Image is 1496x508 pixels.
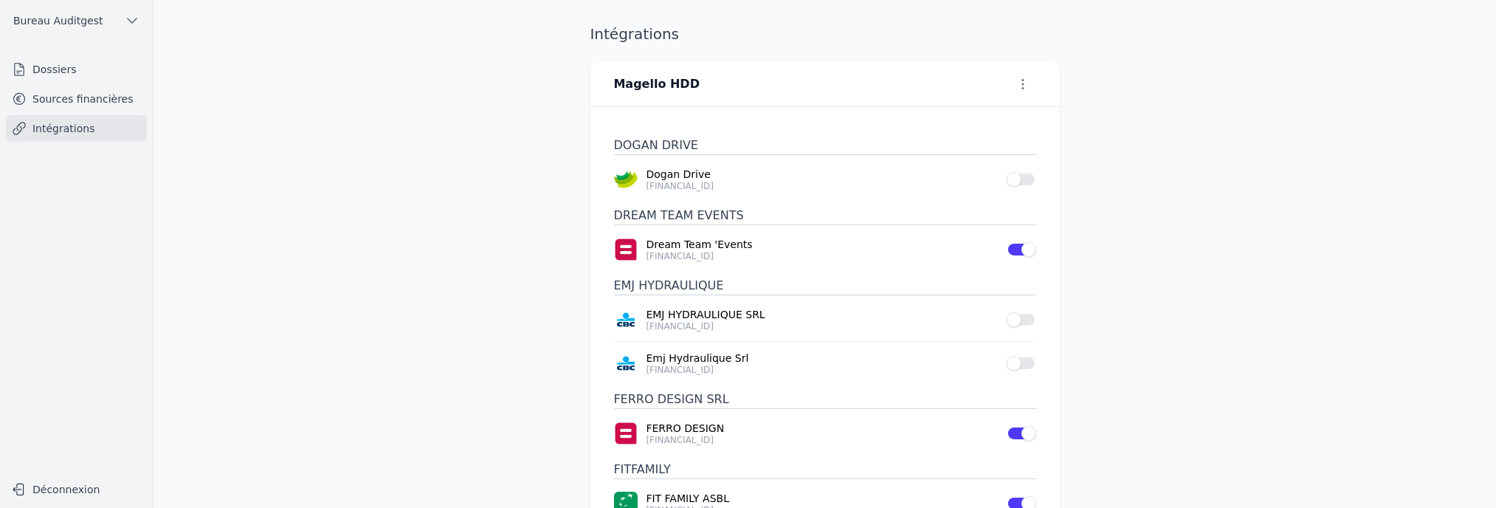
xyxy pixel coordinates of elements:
h1: Intégrations [590,24,680,44]
h3: DREAM TEAM EVENTS [614,207,1036,225]
a: Emj Hydraulique Srl [647,351,998,365]
p: [FINANCIAL_ID] [647,434,998,446]
img: CBC_CREGBEBB.png [614,351,638,375]
h3: Magello HDD [614,75,700,93]
a: Dream Team 'Events [647,237,998,252]
img: belfius.png [614,422,638,445]
img: crelan.png [614,168,638,191]
a: Intégrations [6,115,147,142]
a: EMJ HYDRAULIQUE SRL [647,307,998,322]
h3: EMJ HYDRAULIQUE [614,277,1036,295]
a: FIT FAMILY ASBL [647,491,998,506]
h3: DOGAN DRIVE [614,137,1036,155]
a: Dogan Drive [647,167,998,182]
a: Sources financières [6,86,147,112]
p: [FINANCIAL_ID] [647,364,998,376]
img: CBC_CREGBEBB.png [614,308,638,332]
p: [FINANCIAL_ID] [647,320,998,332]
h3: FERRO DESIGN SRL [614,391,1036,409]
span: Bureau Auditgest [13,13,103,28]
img: belfius.png [614,238,638,261]
h3: FITFAMILY [614,461,1036,479]
p: [FINANCIAL_ID] [647,250,998,262]
a: FERRO DESIGN [647,421,998,436]
button: Déconnexion [6,478,147,501]
button: Bureau Auditgest [6,9,147,32]
a: Dossiers [6,56,147,83]
p: [FINANCIAL_ID] [647,180,998,192]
